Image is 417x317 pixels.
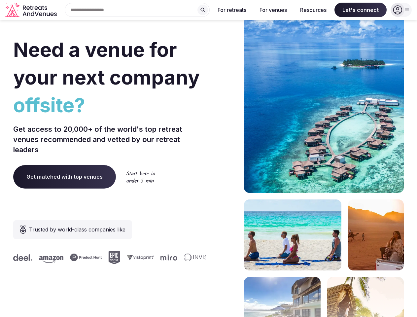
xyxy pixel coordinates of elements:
svg: Retreats and Venues company logo [5,3,58,18]
a: Get matched with top venues [13,165,116,188]
img: woman sitting in back of truck with camels [348,199,404,270]
svg: Miro company logo [160,254,177,261]
svg: Epic Games company logo [108,251,120,264]
button: Resources [295,3,332,17]
span: Let's connect [334,3,387,17]
button: For retreats [212,3,252,17]
svg: Deel company logo [13,254,32,261]
span: offsite? [13,91,206,119]
svg: Vistaprint company logo [126,255,154,260]
svg: Invisible company logo [184,254,220,262]
img: yoga on tropical beach [244,199,341,270]
p: Get access to 20,000+ of the world's top retreat venues recommended and vetted by our retreat lea... [13,124,206,155]
span: Need a venue for your next company [13,38,200,89]
img: Start here in under 5 min [126,171,155,183]
button: For venues [254,3,292,17]
span: Trusted by world-class companies like [29,226,125,233]
a: Visit the homepage [5,3,58,18]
